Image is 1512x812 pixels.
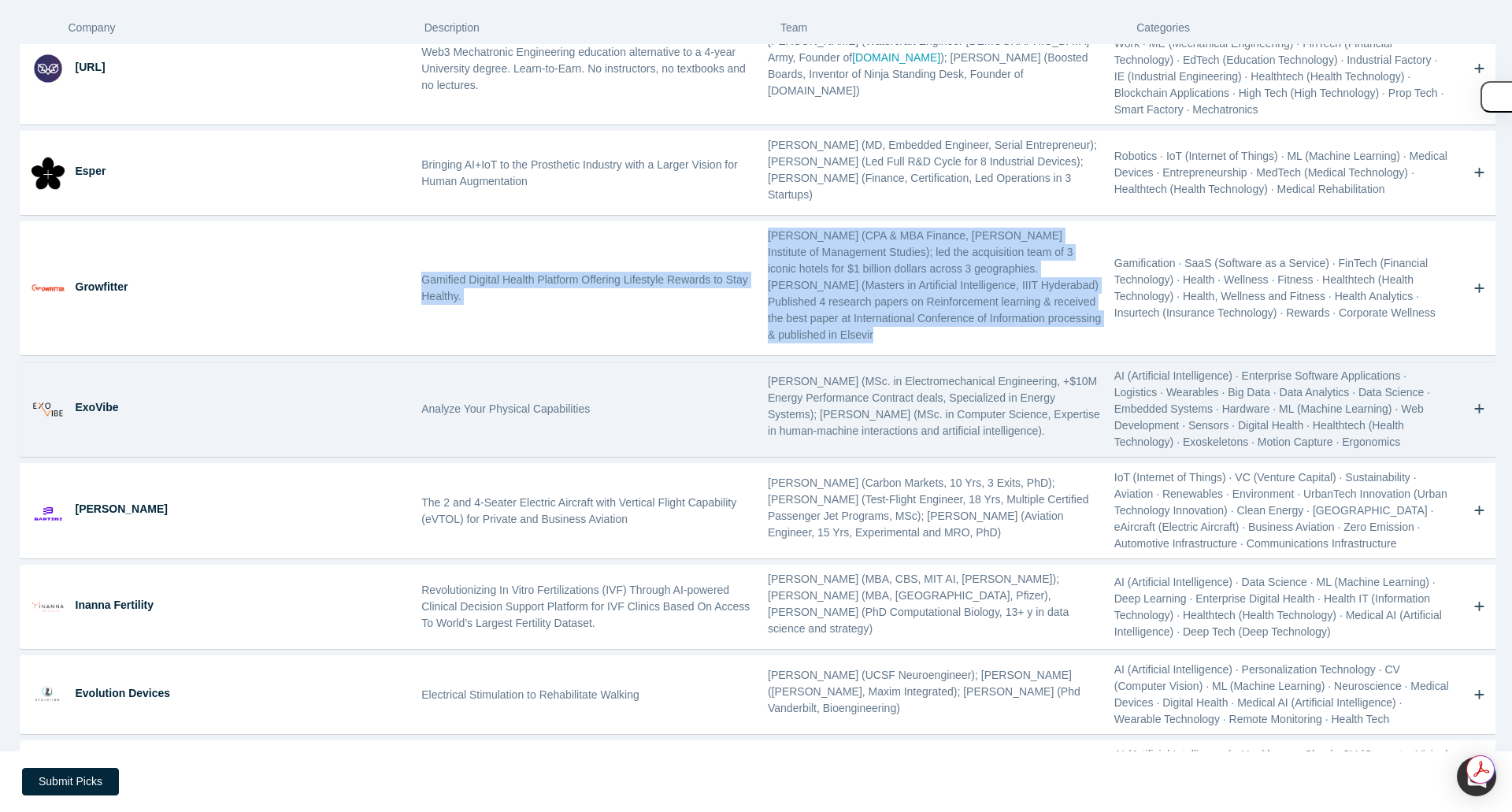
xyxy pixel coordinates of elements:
[1109,362,1455,456] div: AI (Artificial Intelligence) · Enterprise Software Applications · Logistics · Wearables · Big Dat...
[1109,13,1455,124] div: Manufacturing · Robotics · EE (Electrical Engineering) · Future of Work · ME (Mechanical Engineer...
[1109,656,1455,733] div: AI (Artificial Intelligence) · Personalization Technology · CV (Computer Vision) · ML (Machine Le...
[76,59,411,76] div: [URL]
[1455,132,1504,214] button: Bookmark
[1109,565,1455,648] div: AI (Artificial Intelligence) · Data Science · ML (Machine Learning) · Deep Learning · Enterprise ...
[416,222,762,354] div: Gamified Digital Health Platform Offering Lifestyle Rewards to Stay Healthy.
[1109,132,1455,214] div: Robotics · IoT (Internet of Things) · ML (Machine Learning) · Medical Devices · Entrepreneurship ...
[768,228,1103,343] p: [PERSON_NAME] (CPA & MBA Finance, [PERSON_NAME] Institute of Management Studies); led the acquisi...
[76,685,411,702] div: Evolution Devices
[31,52,65,85] img: mechlabs.ai
[76,597,411,614] div: Inanna Fertility
[768,667,1103,717] p: [PERSON_NAME] (UCSF Neuroengineer); [PERSON_NAME] ([PERSON_NAME], Maxim Integrated); [PERSON_NAME...
[1455,565,1504,648] button: Bookmark
[1455,362,1504,456] button: Bookmark
[22,768,119,795] button: Submit Picks
[768,33,1103,99] p: [PERSON_NAME] (Watercraft Engineer [DEMOGRAPHIC_DATA] Army, Founder of ); [PERSON_NAME] (Boosted ...
[1455,222,1504,354] button: Bookmark
[416,656,762,733] div: Electrical Stimulation to Rehabilitate Walking
[31,495,65,528] img: Bartini
[1455,656,1504,733] button: Bookmark
[424,11,780,44] div: Description
[768,137,1103,203] p: [PERSON_NAME] (MD, Embedded Engineer, Serial Entrepreneur); [PERSON_NAME] (Led Full R&D Cycle for...
[416,464,762,558] div: The 2 and 4-Seater Electric Aircraft with Vertical Flight Capability (eVTOL) for Private and Busi...
[31,678,65,711] img: Evolution Devices
[76,279,411,295] div: Growfitter
[31,272,65,305] img: Growfitter
[768,373,1103,439] p: [PERSON_NAME] (MSc. in Electromechanical Engineering, +$10M Energy Performance Contract deals, Sp...
[1109,222,1455,354] div: Gamification · SaaS (Software as a Service) · FinTech (Financial Technology) · Health · Wellness ...
[768,571,1103,637] p: [PERSON_NAME] (MBA, CBS, MIT AI, [PERSON_NAME]); [PERSON_NAME] (MBA, [GEOGRAPHIC_DATA], Pfizer), ...
[1455,464,1504,558] button: Bookmark
[780,11,1136,44] div: Team
[416,132,762,214] div: Bringing AI+IoT to the Prosthetic Industry with a Larger Vision for Human Augmentation
[76,501,411,517] div: [PERSON_NAME]
[416,362,762,456] div: Analyze Your Physical Capabilities
[1109,464,1455,558] div: IoT (Internet of Things) · VC (Venture Capital) · Sustainability · Aviation · Renewables · Enviro...
[416,565,762,648] div: Revolutionizing In Vitro Fertilizations (IVF) Through AI-powered Clinical Decision Support Platfo...
[1136,11,1492,44] div: Categories
[76,163,411,180] div: Esper
[76,399,411,416] div: ExoVibe
[852,51,940,64] a: [DOMAIN_NAME]
[768,475,1103,541] p: [PERSON_NAME] (Carbon Markets, 10 Yrs, 3 Exits, PhD); [PERSON_NAME] (Test-Flight Engineer, 18 Yrs...
[31,157,65,190] img: Esper
[416,13,762,124] div: Web3 Mechatronic Engineering education alternative to a 4-year University degree. Learn-to-Earn. ...
[31,393,65,426] img: ExoVibe
[69,11,424,44] div: Company
[31,591,65,624] img: Inanna Fertility
[1455,13,1504,124] button: Bookmark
